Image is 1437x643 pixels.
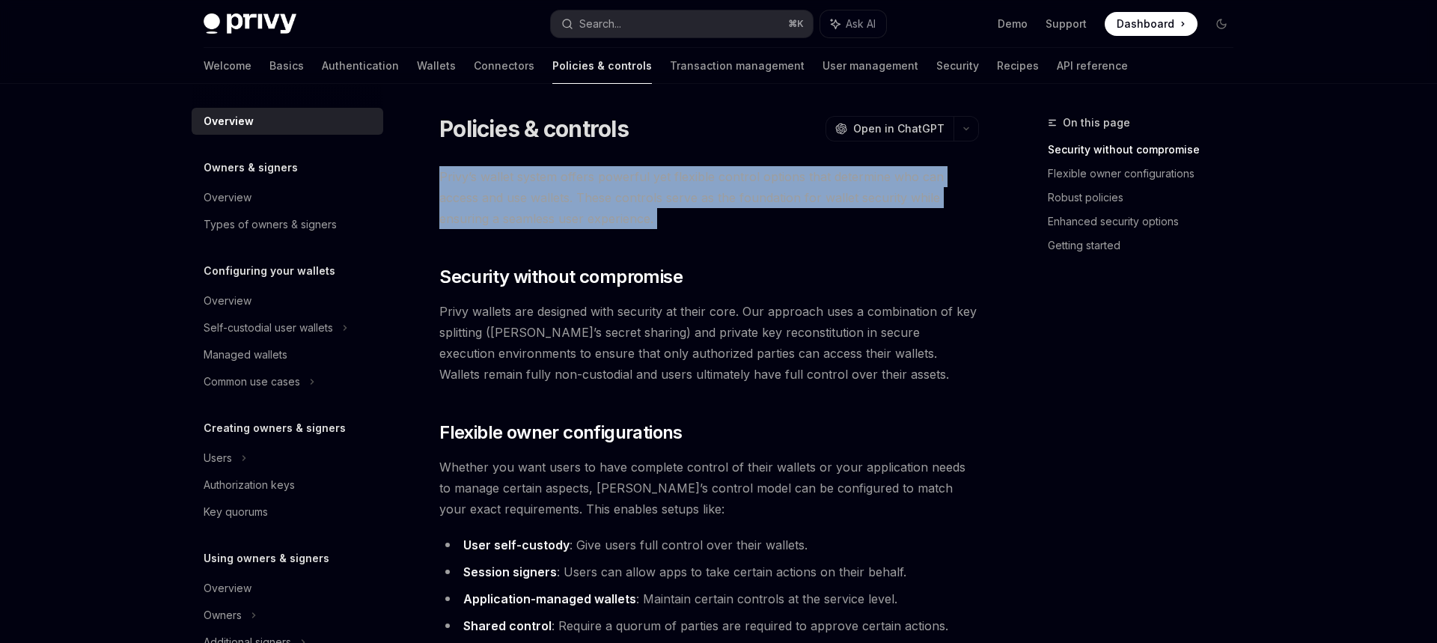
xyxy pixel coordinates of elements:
[853,121,945,136] span: Open in ChatGPT
[204,419,346,437] h5: Creating owners & signers
[204,606,242,624] div: Owners
[439,301,979,385] span: Privy wallets are designed with security at their core. Our approach uses a combination of key sp...
[823,48,918,84] a: User management
[204,112,254,130] div: Overview
[463,564,557,579] strong: Session signers
[204,579,251,597] div: Overview
[192,211,383,238] a: Types of owners & signers
[204,476,295,494] div: Authorization keys
[204,48,251,84] a: Welcome
[1048,138,1245,162] a: Security without compromise
[439,421,683,445] span: Flexible owner configurations
[439,115,629,142] h1: Policies & controls
[551,10,813,37] button: Search...⌘K
[204,216,337,234] div: Types of owners & signers
[192,499,383,525] a: Key quorums
[439,561,979,582] li: : Users can allow apps to take certain actions on their behalf.
[463,591,636,606] strong: Application-managed wallets
[579,15,621,33] div: Search...
[1117,16,1174,31] span: Dashboard
[417,48,456,84] a: Wallets
[322,48,399,84] a: Authentication
[1046,16,1087,31] a: Support
[439,457,979,519] span: Whether you want users to have complete control of their wallets or your application needs to man...
[463,537,570,552] strong: User self-custody
[788,18,804,30] span: ⌘ K
[269,48,304,84] a: Basics
[439,265,683,289] span: Security without compromise
[192,341,383,368] a: Managed wallets
[192,108,383,135] a: Overview
[670,48,805,84] a: Transaction management
[204,346,287,364] div: Managed wallets
[1048,186,1245,210] a: Robust policies
[439,615,979,636] li: : Require a quorum of parties are required to approve certain actions.
[204,13,296,34] img: dark logo
[192,287,383,314] a: Overview
[998,16,1028,31] a: Demo
[204,449,232,467] div: Users
[552,48,652,84] a: Policies & controls
[1048,234,1245,257] a: Getting started
[1048,210,1245,234] a: Enhanced security options
[204,549,329,567] h5: Using owners & signers
[192,184,383,211] a: Overview
[204,189,251,207] div: Overview
[204,373,300,391] div: Common use cases
[1105,12,1197,36] a: Dashboard
[439,588,979,609] li: : Maintain certain controls at the service level.
[204,262,335,280] h5: Configuring your wallets
[997,48,1039,84] a: Recipes
[204,292,251,310] div: Overview
[204,159,298,177] h5: Owners & signers
[204,319,333,337] div: Self-custodial user wallets
[1048,162,1245,186] a: Flexible owner configurations
[463,618,552,633] strong: Shared control
[192,472,383,499] a: Authorization keys
[846,16,876,31] span: Ask AI
[936,48,979,84] a: Security
[204,503,268,521] div: Key quorums
[439,166,979,229] span: Privy’s wallet system offers powerful yet flexible control options that determine who can access ...
[192,575,383,602] a: Overview
[1063,114,1130,132] span: On this page
[820,10,886,37] button: Ask AI
[1057,48,1128,84] a: API reference
[826,116,954,141] button: Open in ChatGPT
[1209,12,1233,36] button: Toggle dark mode
[439,534,979,555] li: : Give users full control over their wallets.
[474,48,534,84] a: Connectors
